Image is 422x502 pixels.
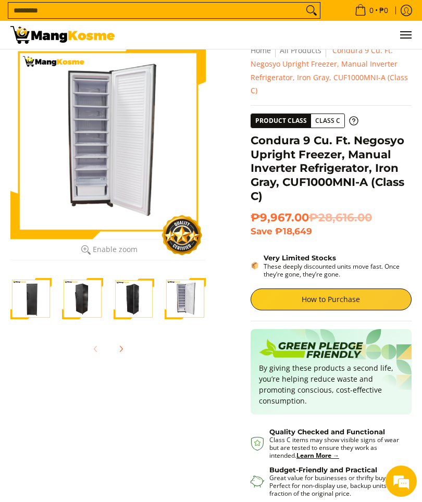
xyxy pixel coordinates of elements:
[296,451,339,460] a: Learn More →
[269,428,385,436] strong: Quality Checked and Functional
[165,278,206,319] img: Condura 9 Cu. Ft. Negosyo Upright Freezer, Manual Inverter Refrigerator, Iron Gray, CUF1000MNI-A ...
[62,278,103,319] img: Condura 9 Cu. Ft. Negosyo Upright Freezer, Manual Inverter Refrigerator, Iron Gray, CUF1000MNI-A ...
[54,58,175,72] div: Chat with us now
[114,278,155,319] img: Condura 9 Cu. Ft. Negosyo Upright Freezer, Manual Inverter Refrigerator, Iron Gray, CUF1000MNI-A ...
[309,210,372,224] del: ₱28,616.00
[251,44,412,97] nav: Breadcrumbs
[352,5,391,16] span: •
[251,114,358,128] a: Product Class Class C
[251,114,311,128] span: Product Class
[251,45,271,55] a: Home
[125,21,412,49] nav: Main Menu
[60,131,144,236] span: We're online!
[264,254,336,262] strong: Very Limited Stocks
[10,278,52,319] img: Condura 9 Cu. Ft. Negosyo Upright Freezer, Manual Inverter Refrigerator, Iron Gray, CUF1000MNI-A ...
[125,21,412,49] ul: Customer Navigation
[5,284,198,321] textarea: Type your message and hit 'Enter'
[269,466,377,474] strong: Budget-Friendly and Practical
[251,210,372,224] span: ₱9,967.00
[109,337,132,360] button: Next
[264,262,412,278] p: These deeply discounted units move fast. Once they’re gone, they’re gone.
[399,21,412,49] button: Menu
[269,436,401,459] p: Class C items may show visible signs of wear but are tested to ensure they work as intended.
[280,45,321,55] a: All Products
[251,288,412,310] a: How to Purchase
[93,245,138,254] span: Enable zoom
[269,474,401,497] p: Great value for businesses or thrifty buyers. Perfect for non-display use, backup units at a frac...
[259,362,403,406] p: By giving these products a second life, you’re helping reduce waste and promoting conscious, cost...
[10,26,115,44] img: Class C STEALS: Condura Negosyo Upright Freezer Inverter l Mang Kosme
[171,5,196,30] div: Minimize live chat window
[251,226,272,236] span: Save
[259,337,363,362] img: Badge sustainability green pledge friendly
[368,7,375,14] span: 0
[303,3,320,18] button: Search
[275,226,312,236] span: ₱18,649
[311,115,344,128] span: Class C
[378,7,390,14] span: ₱0
[251,133,412,203] h1: Condura 9 Cu. Ft. Negosyo Upright Freezer, Manual Inverter Refrigerator, Iron Gray, CUF1000MNI-A ...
